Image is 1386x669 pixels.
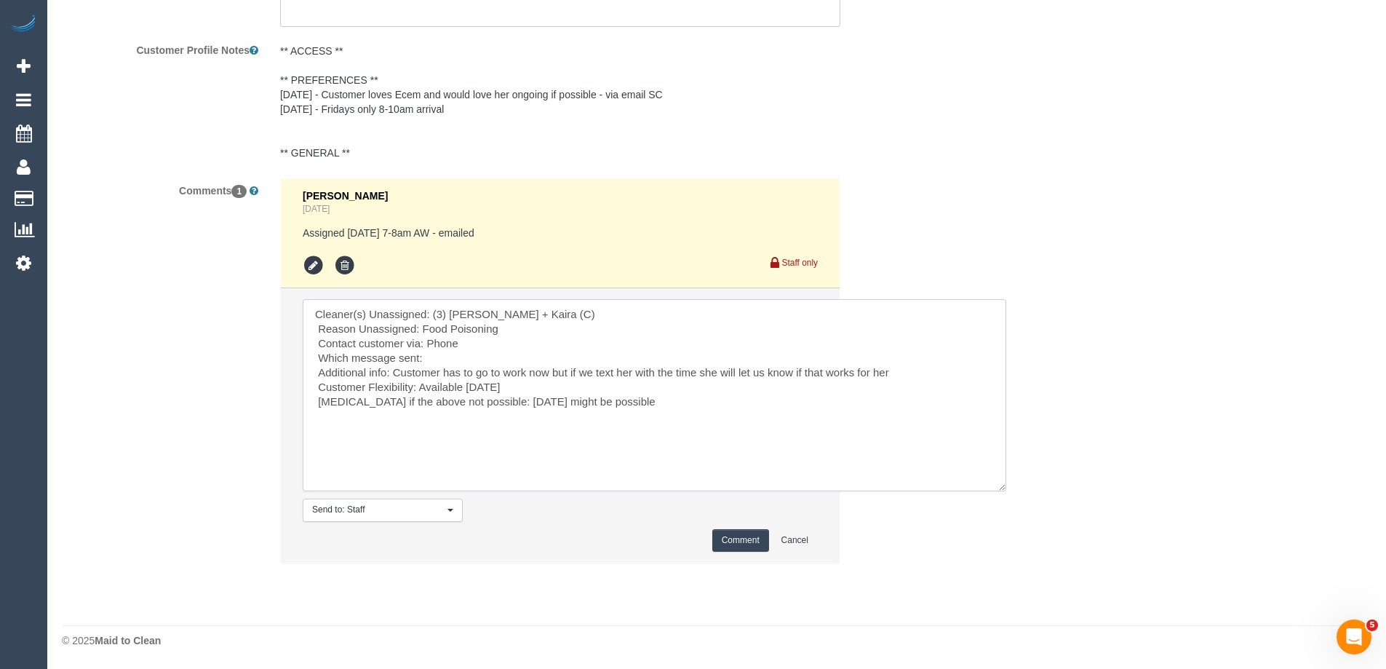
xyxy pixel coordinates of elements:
[303,226,818,240] pre: Assigned [DATE] 7-8am AW - emailed
[312,504,444,516] span: Send to: Staff
[280,44,840,160] pre: ** ACCESS ** ** PREFERENCES ** [DATE] - Customer loves Ecem and would love her ongoing if possibl...
[772,529,818,552] button: Cancel
[1366,619,1378,631] span: 5
[51,178,269,198] label: Comments
[303,204,330,214] a: [DATE]
[9,15,38,35] img: Automaid Logo
[782,258,818,268] small: Staff only
[1337,619,1371,654] iframe: Intercom live chat
[62,633,1371,648] div: © 2025
[231,185,247,198] span: 1
[95,635,161,646] strong: Maid to Clean
[712,529,769,552] button: Comment
[303,190,388,202] span: [PERSON_NAME]
[51,38,269,58] label: Customer Profile Notes
[303,499,463,521] button: Send to: Staff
